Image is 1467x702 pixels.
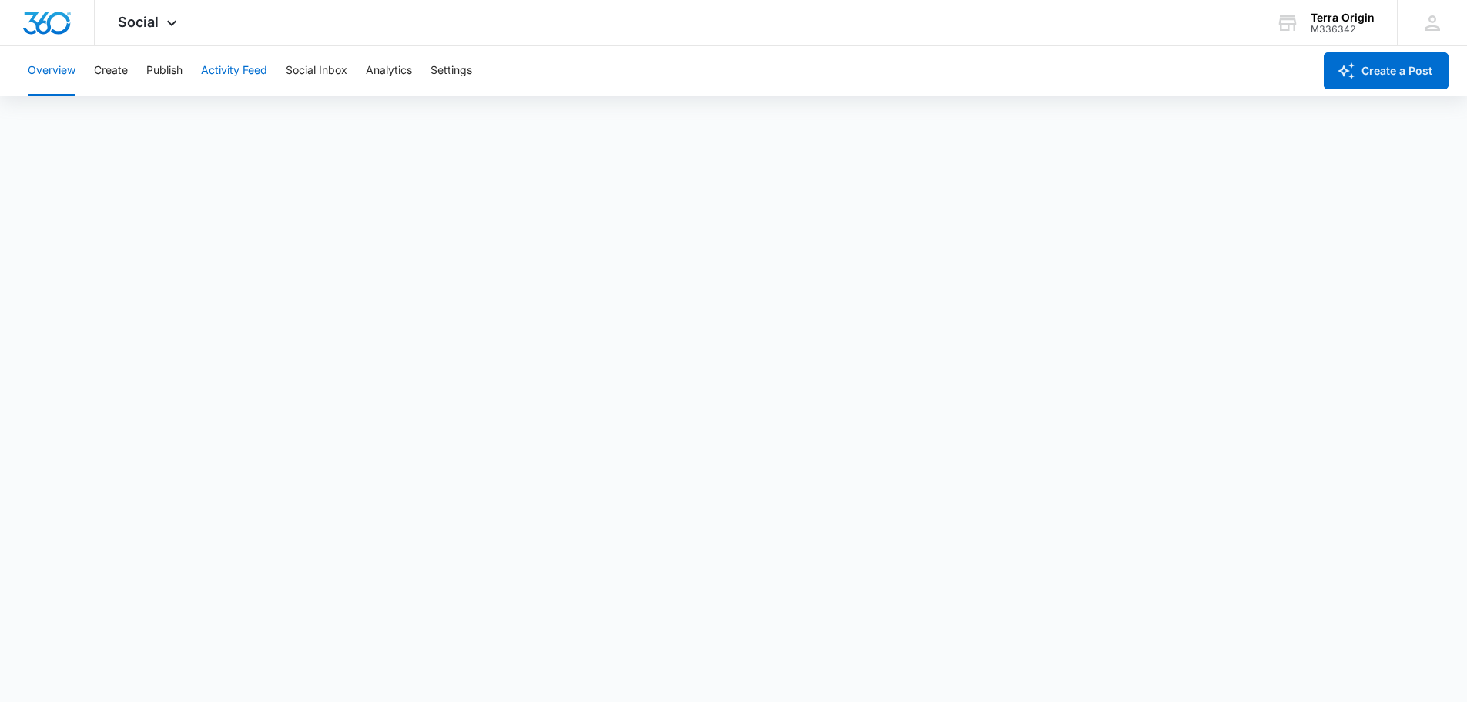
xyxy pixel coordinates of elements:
[1311,24,1375,35] div: account id
[201,46,267,96] button: Activity Feed
[94,46,128,96] button: Create
[118,14,159,30] span: Social
[286,46,347,96] button: Social Inbox
[366,46,412,96] button: Analytics
[430,46,472,96] button: Settings
[1324,52,1449,89] button: Create a Post
[1311,12,1375,24] div: account name
[28,46,75,96] button: Overview
[146,46,183,96] button: Publish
